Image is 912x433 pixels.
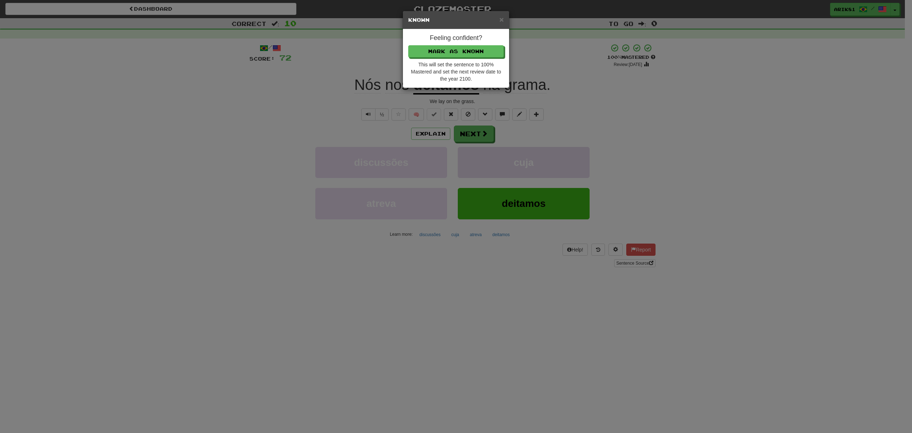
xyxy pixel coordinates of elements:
button: Close [499,16,504,23]
button: Mark as Known [408,45,504,57]
h5: Known [408,16,504,24]
span: × [499,15,504,24]
h4: Feeling confident? [408,35,504,42]
div: This will set the sentence to 100% Mastered and set the next review date to the year 2100. [408,61,504,82]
